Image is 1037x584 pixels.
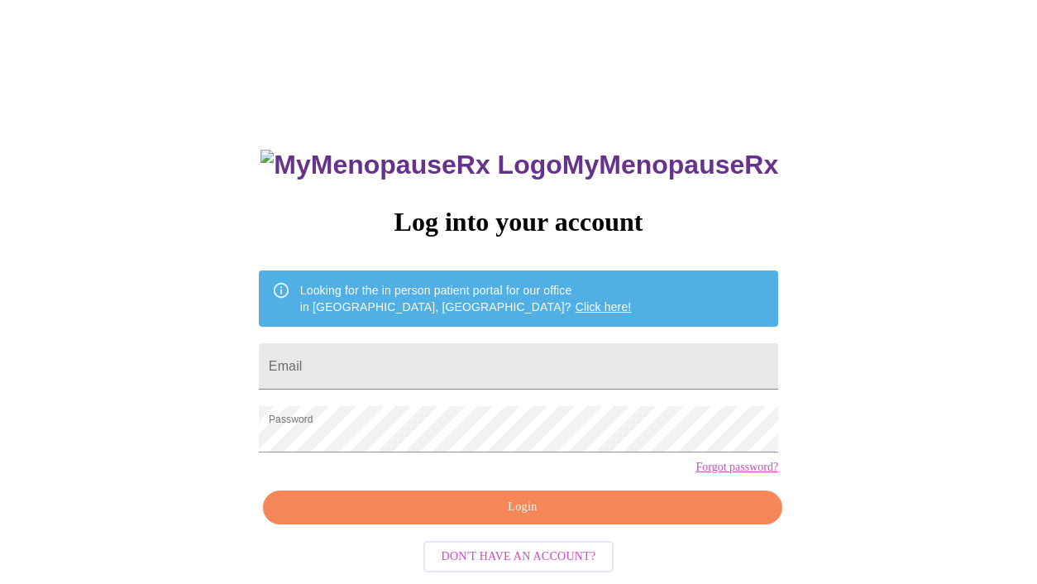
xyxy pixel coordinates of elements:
button: Don't have an account? [423,541,614,573]
a: Click here! [576,300,632,314]
img: MyMenopauseRx Logo [260,150,562,180]
a: Forgot password? [695,461,778,474]
div: Looking for the in person patient portal for our office in [GEOGRAPHIC_DATA], [GEOGRAPHIC_DATA]? [300,275,632,322]
h3: Log into your account [259,207,778,237]
span: Don't have an account? [442,547,596,567]
button: Login [263,491,782,524]
h3: MyMenopauseRx [260,150,778,180]
a: Don't have an account? [419,548,619,562]
span: Login [282,497,763,518]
